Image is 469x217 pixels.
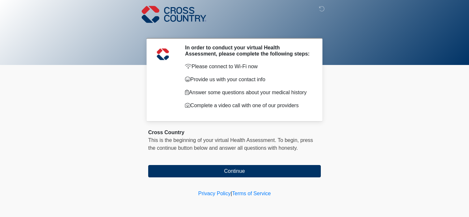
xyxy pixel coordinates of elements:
[148,165,321,177] button: Continue
[278,137,300,143] span: To begin,
[185,89,311,96] p: Answer some questions about your medical history
[153,45,173,64] img: Agent Avatar
[231,191,232,196] a: |
[148,137,313,151] span: press the continue button below and answer all questions with honesty.
[185,45,311,57] h2: In order to conduct your virtual Health Assessment, please complete the following steps:
[198,191,231,196] a: Privacy Policy
[185,102,311,109] p: Complete a video call with one of our providers
[142,5,206,24] img: Cross Country Logo
[143,23,326,35] h1: ‎ ‎ ‎
[185,63,311,70] p: Please connect to Wi-Fi now
[232,191,271,196] a: Terms of Service
[148,137,276,143] span: This is the beginning of your virtual Health Assessment.
[185,76,311,83] p: Provide us with your contact info
[148,129,321,136] div: Cross Country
